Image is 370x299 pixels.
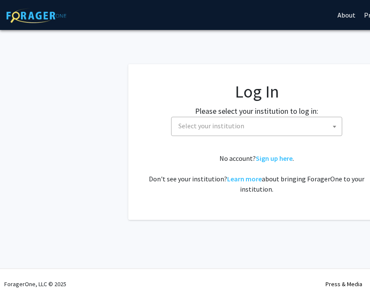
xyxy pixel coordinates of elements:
[326,280,362,288] a: Press & Media
[4,269,66,299] div: ForagerOne, LLC © 2025
[227,175,262,183] a: Learn more about bringing ForagerOne to your institution
[175,117,342,135] span: Select your institution
[171,117,342,136] span: Select your institution
[6,8,66,23] img: ForagerOne Logo
[178,121,244,130] span: Select your institution
[6,261,36,293] iframe: Chat
[145,81,368,102] h1: Log In
[145,153,368,194] div: No account? . Don't see your institution? about bringing ForagerOne to your institution.
[256,154,293,163] a: Sign up here
[195,105,318,117] label: Please select your institution to log in:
